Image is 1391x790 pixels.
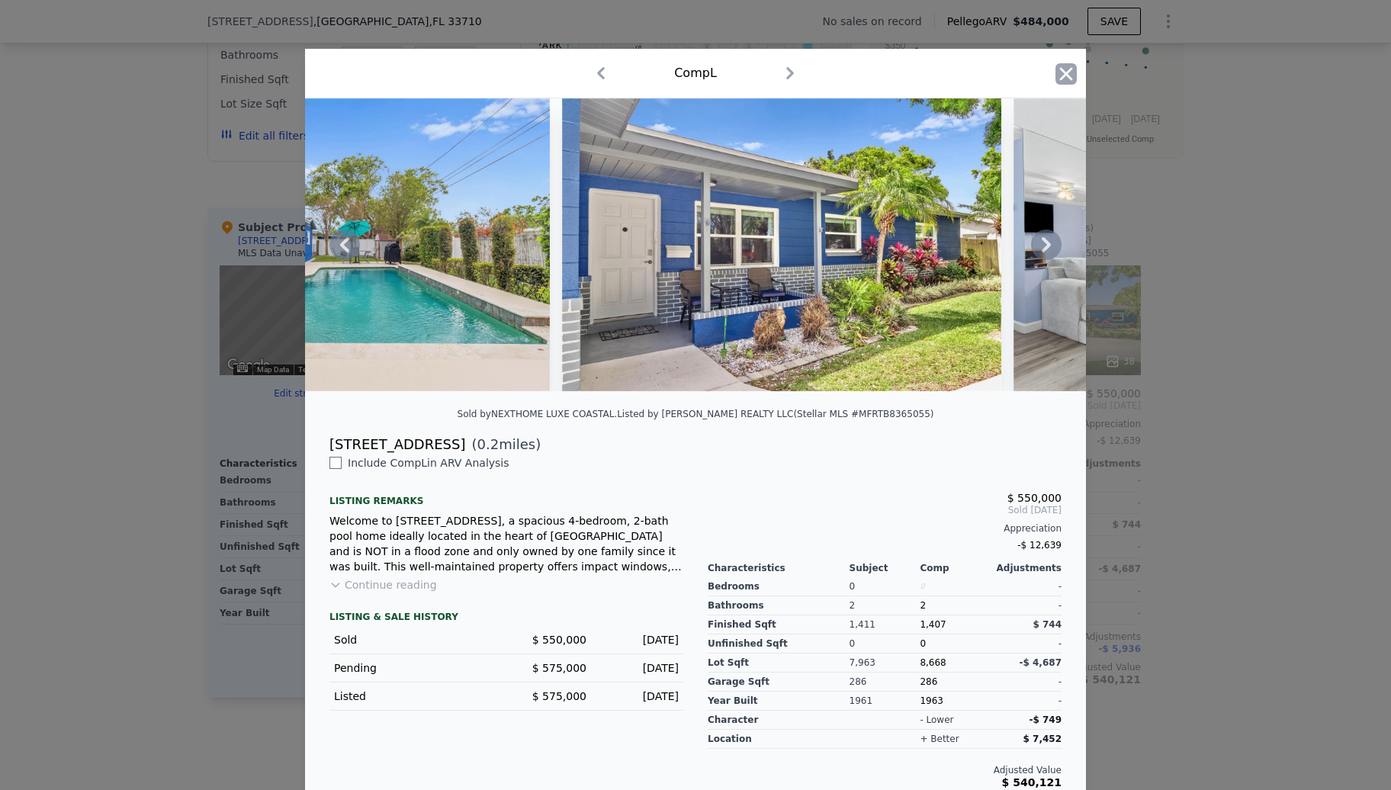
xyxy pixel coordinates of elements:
span: 286 [920,676,937,687]
div: - [991,577,1062,596]
div: Comp L [674,64,717,82]
span: ( miles) [465,434,541,455]
div: 2 [850,596,920,615]
span: 0.2 [477,436,500,452]
div: Subject [850,562,920,574]
span: -$ 12,639 [1017,540,1062,551]
div: Appreciation [708,522,1062,535]
div: 2 [920,596,991,615]
img: Property Img [111,98,550,391]
div: Listed by [PERSON_NAME] REALTY LLC (Stellar MLS #MFRTB8365055) [617,409,933,419]
div: 7,963 [850,654,920,673]
div: [DATE] [599,632,679,647]
div: Sold by NEXTHOME LUXE COASTAL . [458,409,618,419]
div: Welcome to [STREET_ADDRESS], a spacious 4-bedroom, 2-bath pool home ideally located in the heart ... [329,513,683,574]
div: Pending [334,660,494,676]
div: LISTING & SALE HISTORY [329,611,683,626]
span: $ 7,452 [1023,734,1062,744]
button: Continue reading [329,577,437,592]
span: $ 540,121 [1002,776,1062,788]
div: Finished Sqft [708,615,850,634]
div: Listing remarks [329,483,683,507]
div: Unfinished Sqft [708,634,850,654]
div: 0 [850,577,920,596]
div: Bedrooms [708,577,850,596]
span: 1,407 [920,619,946,630]
div: 286 [850,673,920,692]
div: - [991,673,1062,692]
span: 8,668 [920,657,946,668]
span: Include Comp L in ARV Analysis [342,457,516,469]
div: Adjustments [991,562,1062,574]
div: Bathrooms [708,596,850,615]
div: + better [920,733,959,745]
span: -$ 749 [1029,715,1062,725]
div: location [708,730,850,749]
span: $ 550,000 [532,634,586,646]
span: $ 550,000 [1007,492,1062,504]
div: Year Built [708,692,850,711]
div: - [991,692,1062,711]
span: -$ 4,687 [1020,657,1062,668]
div: - [991,596,1062,615]
div: Lot Sqft [708,654,850,673]
span: 0 [920,638,926,649]
div: Adjusted Value [708,764,1062,776]
div: [STREET_ADDRESS] [329,434,465,455]
span: $ 575,000 [532,690,586,702]
div: Comp [920,562,991,574]
div: Garage Sqft [708,673,850,692]
img: Property Img [562,98,1001,391]
div: 1961 [850,692,920,711]
span: $ 744 [1033,619,1062,630]
span: $ 575,000 [532,662,586,674]
div: Sold [334,632,494,647]
div: 0 [850,634,920,654]
div: Characteristics [708,562,850,574]
div: 1963 [920,692,991,711]
div: [DATE] [599,689,679,704]
div: - [991,634,1062,654]
div: character [708,711,850,730]
span: Sold [DATE] [708,504,1062,516]
div: - lower [920,714,953,726]
div: [DATE] [599,660,679,676]
div: 1,411 [850,615,920,634]
div: 0 [920,577,991,596]
div: Listed [334,689,494,704]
